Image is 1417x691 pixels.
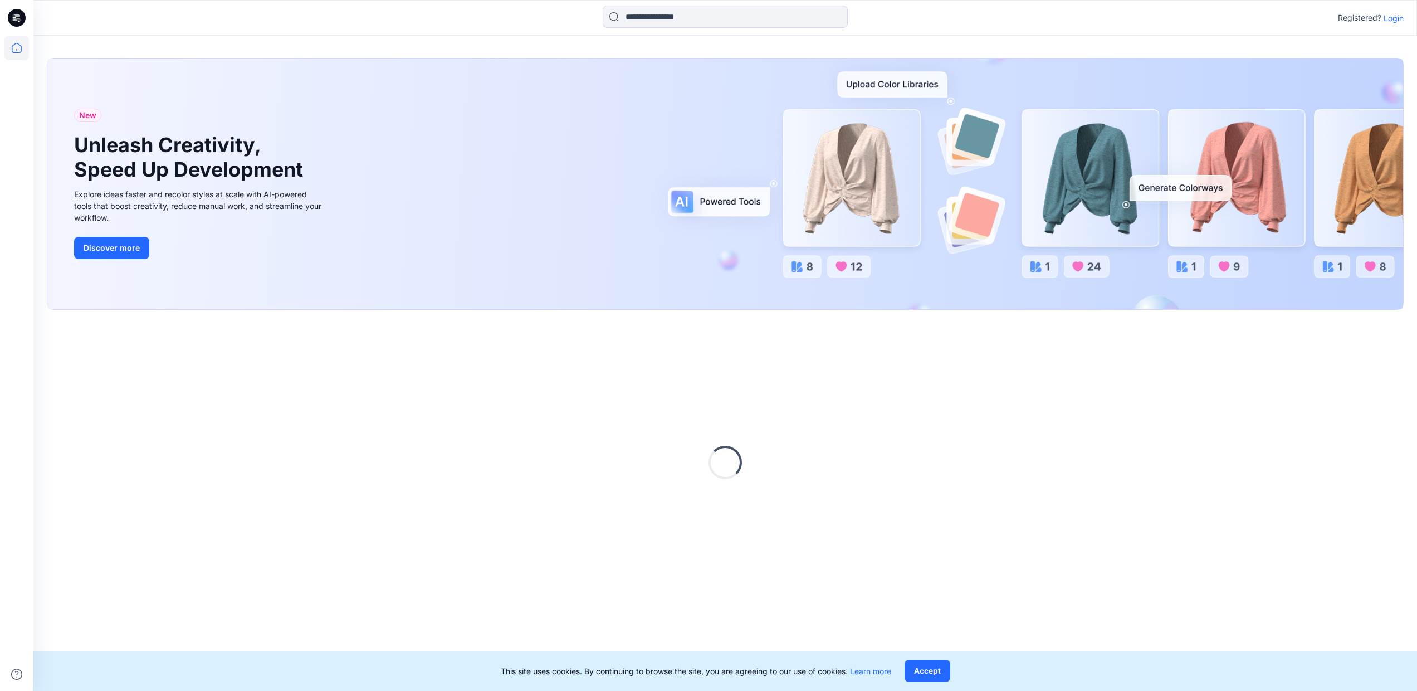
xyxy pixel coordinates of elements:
[1338,11,1381,25] p: Registered?
[1384,12,1404,24] p: Login
[501,665,891,677] p: This site uses cookies. By continuing to browse the site, you are agreeing to our use of cookies.
[74,237,149,259] button: Discover more
[79,109,96,122] span: New
[74,188,325,223] div: Explore ideas faster and recolor styles at scale with AI-powered tools that boost creativity, red...
[74,237,325,259] a: Discover more
[850,666,891,676] a: Learn more
[74,133,308,181] h1: Unleash Creativity, Speed Up Development
[905,660,950,682] button: Accept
